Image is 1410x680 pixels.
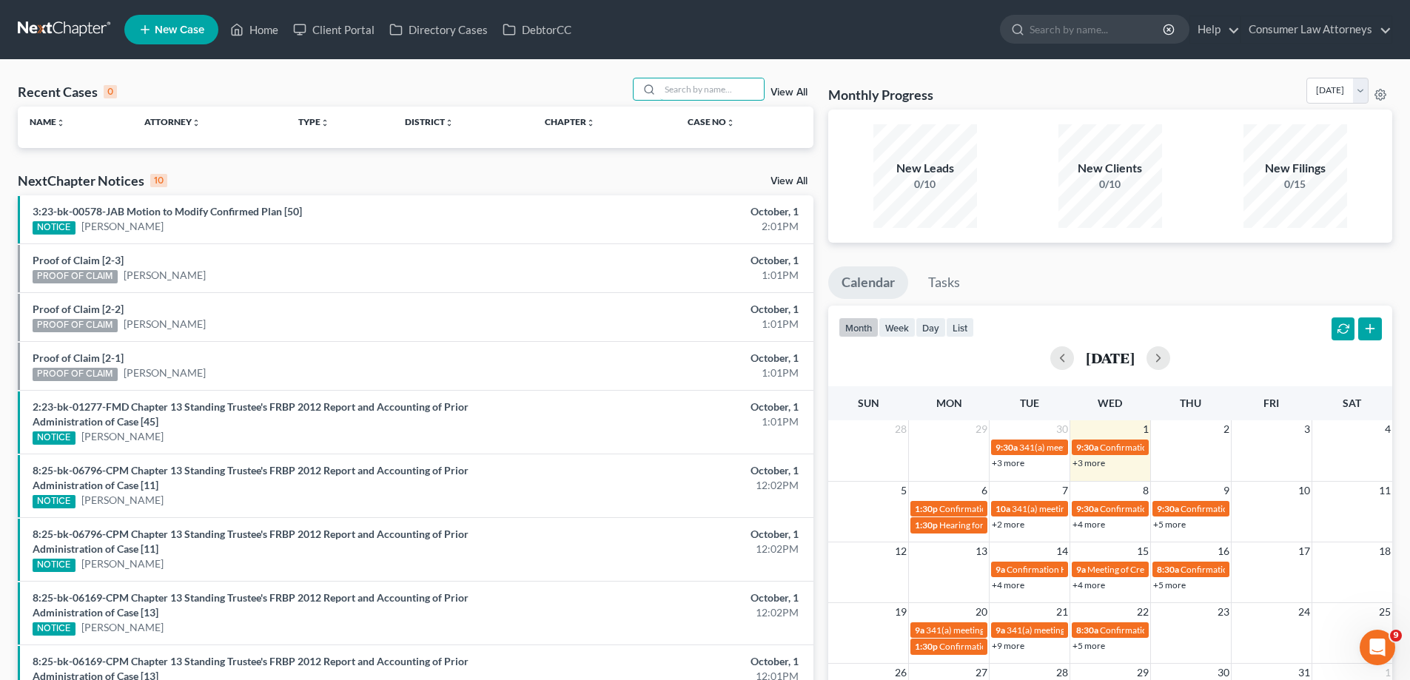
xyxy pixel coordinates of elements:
[1222,482,1231,499] span: 9
[1100,503,1269,514] span: Confirmation Hearing for [PERSON_NAME]
[899,482,908,499] span: 5
[1141,482,1150,499] span: 8
[553,366,799,380] div: 1:01PM
[81,620,164,635] a: [PERSON_NAME]
[1360,630,1395,665] iframe: Intercom live chat
[1100,442,1268,453] span: Confirmation hearing for [PERSON_NAME]
[1157,503,1179,514] span: 9:30a
[33,431,75,445] div: NOTICE
[298,116,329,127] a: Typeunfold_more
[1076,564,1086,575] span: 9a
[1241,16,1391,43] a: Consumer Law Attorneys
[553,351,799,366] div: October, 1
[992,579,1024,590] a: +4 more
[1157,564,1179,575] span: 8:30a
[992,457,1024,468] a: +3 more
[996,564,1005,575] span: 9a
[1243,160,1347,177] div: New Filings
[1383,420,1392,438] span: 4
[1030,16,1165,43] input: Search by name...
[33,400,469,428] a: 2:23-bk-01277-FMD Chapter 13 Standing Trustee's FRBP 2012 Report and Accounting of Prior Administ...
[18,83,117,101] div: Recent Cases
[1141,420,1150,438] span: 1
[81,219,164,234] a: [PERSON_NAME]
[1135,542,1150,560] span: 15
[915,266,973,299] a: Tasks
[1377,482,1392,499] span: 11
[858,397,879,409] span: Sun
[81,556,164,571] a: [PERSON_NAME]
[893,603,908,621] span: 19
[124,366,206,380] a: [PERSON_NAME]
[1019,442,1162,453] span: 341(a) meeting for [PERSON_NAME]
[1007,564,1176,575] span: Confirmation Hearing for [PERSON_NAME]
[1263,397,1279,409] span: Fri
[33,495,75,508] div: NOTICE
[1055,603,1070,621] span: 21
[33,351,124,364] a: Proof of Claim [2-1]
[1055,420,1070,438] span: 30
[124,268,206,283] a: [PERSON_NAME]
[33,270,118,283] div: PROOF OF CLAIM
[33,303,124,315] a: Proof of Claim [2-2]
[553,400,799,414] div: October, 1
[771,87,808,98] a: View All
[1072,640,1105,651] a: +5 more
[1007,625,1149,636] span: 341(a) meeting for [PERSON_NAME]
[992,519,1024,530] a: +2 more
[1058,160,1162,177] div: New Clients
[1072,519,1105,530] a: +4 more
[33,622,75,636] div: NOTICE
[553,317,799,331] div: 1:01PM
[192,118,201,127] i: unfold_more
[33,319,118,332] div: PROOF OF CLAIM
[915,503,938,514] span: 1:30p
[1058,177,1162,192] div: 0/10
[33,221,75,235] div: NOTICE
[660,78,764,100] input: Search by name...
[1076,442,1098,453] span: 9:30a
[553,542,799,556] div: 12:02PM
[726,118,735,127] i: unfold_more
[893,420,908,438] span: 28
[33,205,302,218] a: 3:23-bk-00578-JAB Motion to Modify Confirmed Plan [50]
[1303,420,1312,438] span: 3
[1012,503,1155,514] span: 341(a) meeting for [PERSON_NAME]
[1153,579,1186,590] a: +5 more
[33,528,469,555] a: 8:25-bk-06796-CPM Chapter 13 Standing Trustee's FRBP 2012 Report and Accounting of Prior Administ...
[1072,579,1105,590] a: +4 more
[873,177,977,192] div: 0/10
[1222,420,1231,438] span: 2
[144,116,201,127] a: Attorneyunfold_more
[553,527,799,542] div: October, 1
[974,420,989,438] span: 29
[1377,542,1392,560] span: 18
[1072,457,1105,468] a: +3 more
[926,625,1069,636] span: 341(a) meeting for [PERSON_NAME]
[915,625,924,636] span: 9a
[996,442,1018,453] span: 9:30a
[81,429,164,444] a: [PERSON_NAME]
[1055,542,1070,560] span: 14
[879,317,916,337] button: week
[553,204,799,219] div: October, 1
[1061,482,1070,499] span: 7
[1377,603,1392,621] span: 25
[1076,503,1098,514] span: 9:30a
[33,591,469,619] a: 8:25-bk-06169-CPM Chapter 13 Standing Trustee's FRBP 2012 Report and Accounting of Prior Administ...
[1297,482,1312,499] span: 10
[382,16,495,43] a: Directory Cases
[124,317,206,331] a: [PERSON_NAME]
[553,605,799,620] div: 12:02PM
[996,625,1005,636] span: 9a
[1243,177,1347,192] div: 0/15
[33,559,75,572] div: NOTICE
[553,414,799,429] div: 1:01PM
[33,254,124,266] a: Proof of Claim [2-3]
[974,542,989,560] span: 13
[30,116,65,127] a: Nameunfold_more
[104,85,117,98] div: 0
[553,654,799,669] div: October, 1
[553,219,799,234] div: 2:01PM
[18,172,167,189] div: NextChapter Notices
